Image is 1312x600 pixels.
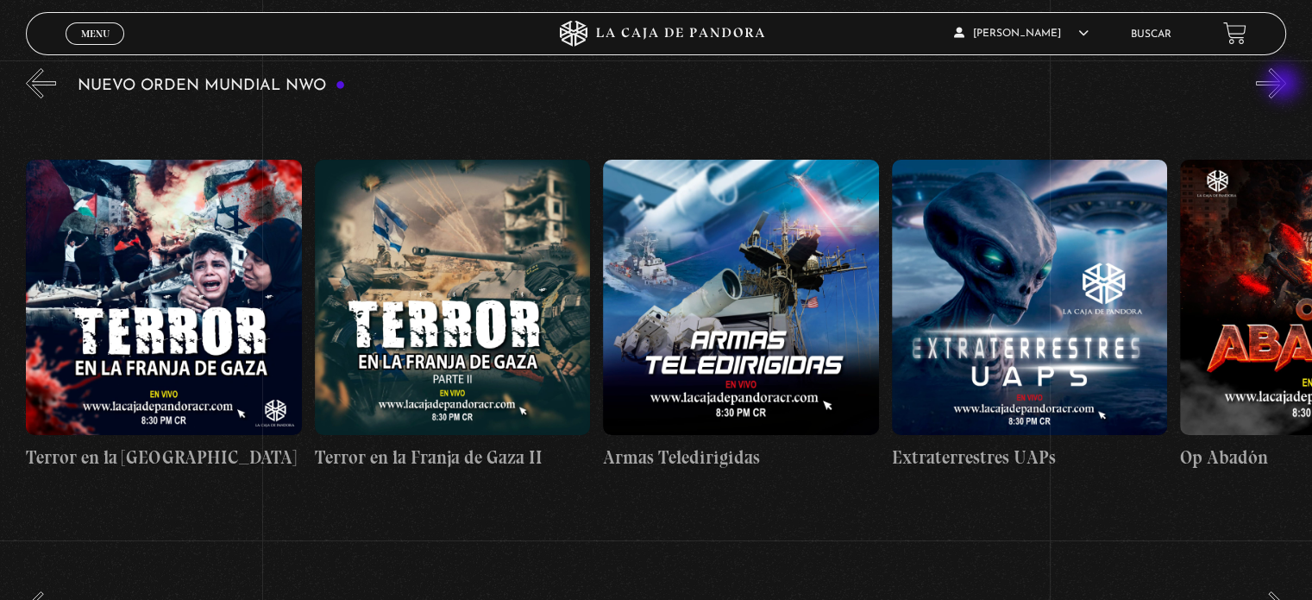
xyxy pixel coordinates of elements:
[1131,29,1171,40] a: Buscar
[603,444,878,471] h4: Armas Teledirigidas
[26,444,301,471] h4: Terror en la [GEOGRAPHIC_DATA]
[78,78,345,94] h3: Nuevo Orden Mundial NWO
[892,111,1167,519] a: Extraterrestres UAPs
[954,28,1089,39] span: [PERSON_NAME]
[315,111,590,519] a: Terror en la Franja de Gaza II
[1256,68,1286,98] button: Next
[26,68,56,98] button: Previous
[81,28,110,39] span: Menu
[892,444,1167,471] h4: Extraterrestres UAPs
[75,43,116,55] span: Cerrar
[603,111,878,519] a: Armas Teledirigidas
[315,444,590,471] h4: Terror en la Franja de Gaza II
[1223,22,1246,45] a: View your shopping cart
[26,111,301,519] a: Terror en la [GEOGRAPHIC_DATA]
